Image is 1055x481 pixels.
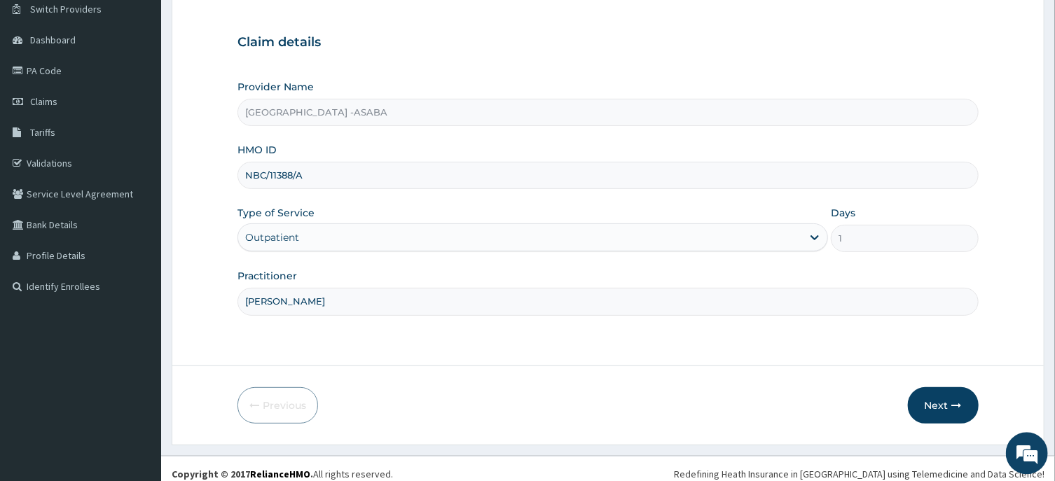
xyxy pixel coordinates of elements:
a: RelianceHMO [250,468,310,480]
span: Switch Providers [30,3,102,15]
label: HMO ID [237,143,277,157]
label: Days [831,206,855,220]
strong: Copyright © 2017 . [172,468,313,480]
span: Tariffs [30,126,55,139]
textarea: Type your message and hit 'Enter' [7,327,267,376]
span: Claims [30,95,57,108]
button: Next [908,387,979,424]
div: Minimize live chat window [230,7,263,41]
div: Chat with us now [73,78,235,97]
h3: Claim details [237,35,978,50]
label: Practitioner [237,269,297,283]
img: d_794563401_company_1708531726252_794563401 [26,70,57,105]
input: Enter Name [237,288,978,315]
button: Previous [237,387,318,424]
span: Dashboard [30,34,76,46]
div: Outpatient [245,230,299,244]
span: We're online! [81,148,193,290]
div: Redefining Heath Insurance in [GEOGRAPHIC_DATA] using Telemedicine and Data Science! [674,467,1044,481]
input: Enter HMO ID [237,162,978,189]
label: Provider Name [237,80,314,94]
label: Type of Service [237,206,315,220]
